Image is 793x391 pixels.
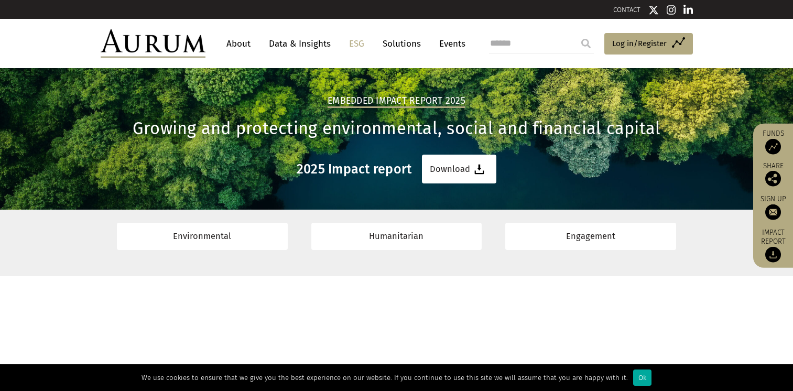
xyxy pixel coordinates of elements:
[633,370,651,386] div: Ok
[377,34,426,53] a: Solutions
[311,223,482,249] a: Humanitarian
[612,37,667,50] span: Log in/Register
[604,33,693,55] a: Log in/Register
[667,5,676,15] img: Instagram icon
[434,34,465,53] a: Events
[758,228,788,263] a: Impact report
[765,139,781,155] img: Access Funds
[648,5,659,15] img: Twitter icon
[264,34,336,53] a: Data & Insights
[683,5,693,15] img: Linkedin icon
[505,223,676,249] a: Engagement
[575,33,596,54] input: Submit
[328,95,465,108] h2: Embedded Impact report 2025
[101,118,693,139] h1: Growing and protecting environmental, social and financial capital
[758,162,788,187] div: Share
[422,155,496,183] a: Download
[101,29,205,58] img: Aurum
[297,161,412,177] h3: 2025 Impact report
[758,129,788,155] a: Funds
[117,223,288,249] a: Environmental
[344,34,370,53] a: ESG
[758,194,788,220] a: Sign up
[765,171,781,187] img: Share this post
[765,204,781,220] img: Sign up to our newsletter
[221,34,256,53] a: About
[613,6,640,14] a: CONTACT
